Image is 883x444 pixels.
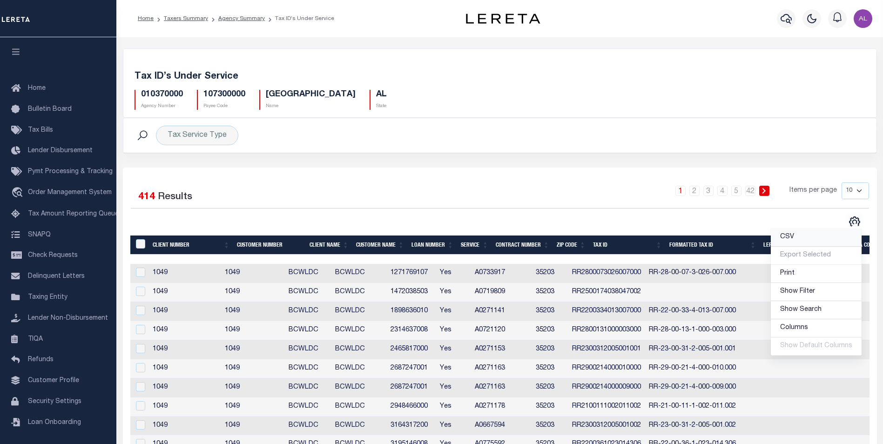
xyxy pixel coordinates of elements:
[532,264,568,283] td: 35203
[771,229,862,247] a: CSV
[471,321,532,340] td: A0721120
[149,359,221,378] td: 1049
[532,397,568,417] td: 35203
[645,417,740,436] td: RR-23-00-31-2-005-001.002
[149,235,233,255] th: Client Number: activate to sort column ascending
[436,321,471,340] td: Yes
[471,264,532,283] td: A0733917
[771,265,862,283] a: Print
[780,270,795,276] span: Print
[436,283,471,302] td: Yes
[233,235,306,255] th: Customer Number
[532,321,568,340] td: 35203
[285,321,331,340] td: BCWLDC
[568,283,645,302] td: RR2500174038047002
[532,359,568,378] td: 35203
[221,283,285,302] td: 1049
[28,315,108,322] span: Lender Non-Disbursement
[28,294,67,301] span: Taxing Entity
[589,235,666,255] th: Tax ID: activate to sort column ascending
[436,340,471,359] td: Yes
[28,419,81,426] span: Loan Onboarding
[221,264,285,283] td: 1049
[471,302,532,321] td: A0271141
[331,397,387,417] td: BCWLDC
[28,127,53,134] span: Tax Bills
[221,321,285,340] td: 1049
[149,378,221,397] td: 1049
[266,103,356,110] p: Name
[471,378,532,397] td: A0271163
[780,288,815,295] span: Show Filter
[266,90,356,100] h5: [GEOGRAPHIC_DATA]
[471,417,532,436] td: A0667594
[149,321,221,340] td: 1049
[645,340,740,359] td: RR-23-00-31-2-005-001.001
[158,190,192,205] label: Results
[471,359,532,378] td: A0271163
[221,417,285,436] td: 1049
[149,283,221,302] td: 1049
[203,103,245,110] p: Payee Code
[780,324,808,331] span: Columns
[387,264,436,283] td: 1271769107
[331,340,387,359] td: BCWLDC
[28,398,81,405] span: Security Settings
[28,273,85,280] span: Delinquent Letters
[285,302,331,321] td: BCWLDC
[717,186,728,196] a: 4
[703,186,714,196] a: 3
[645,302,740,321] td: RR-22-00-33-4-013-007.000
[436,417,471,436] td: Yes
[149,340,221,359] td: 1049
[331,321,387,340] td: BCWLDC
[331,283,387,302] td: BCWLDC
[28,85,46,92] span: Home
[471,340,532,359] td: A0271153
[436,359,471,378] td: Yes
[568,378,645,397] td: RR2900214000009000
[28,211,119,217] span: Tax Amount Reporting Queue
[28,357,54,363] span: Refunds
[568,359,645,378] td: RR2900214000010000
[568,264,645,283] td: RR2800073026007000
[376,90,387,100] h5: AL
[149,417,221,436] td: 1049
[149,264,221,283] td: 1049
[471,283,532,302] td: A0719809
[568,321,645,340] td: RR2800131000003000
[331,359,387,378] td: BCWLDC
[135,71,865,82] h5: Tax ID’s Under Service
[285,397,331,417] td: BCWLDC
[28,377,79,384] span: Customer Profile
[760,235,820,255] th: LERETA TBRA Code: activate to sort column ascending
[532,283,568,302] td: 35203
[745,186,755,196] a: 42
[331,378,387,397] td: BCWLDC
[164,16,208,21] a: Taxers Summary
[221,302,285,321] td: 1049
[666,235,760,255] th: Formatted Tax ID: activate to sort column ascending
[780,306,822,313] span: Show Search
[265,14,334,23] li: Tax ID’s Under Service
[532,417,568,436] td: 35203
[387,340,436,359] td: 2465817000
[553,235,589,255] th: Zip Code: activate to sort column ascending
[141,103,183,110] p: Agency Number
[466,13,540,24] img: logo-dark.svg
[28,189,112,196] span: Order Management System
[331,264,387,283] td: BCWLDC
[138,16,154,21] a: Home
[156,126,238,145] div: Tax Service Type
[532,302,568,321] td: 35203
[771,301,862,319] a: Show Search
[436,264,471,283] td: Yes
[11,187,26,199] i: travel_explore
[436,378,471,397] td: Yes
[568,397,645,417] td: RR2100111002011002
[387,283,436,302] td: 1472038503
[532,340,568,359] td: 35203
[221,378,285,397] td: 1049
[387,321,436,340] td: 2314637008
[203,90,245,100] h5: 107300000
